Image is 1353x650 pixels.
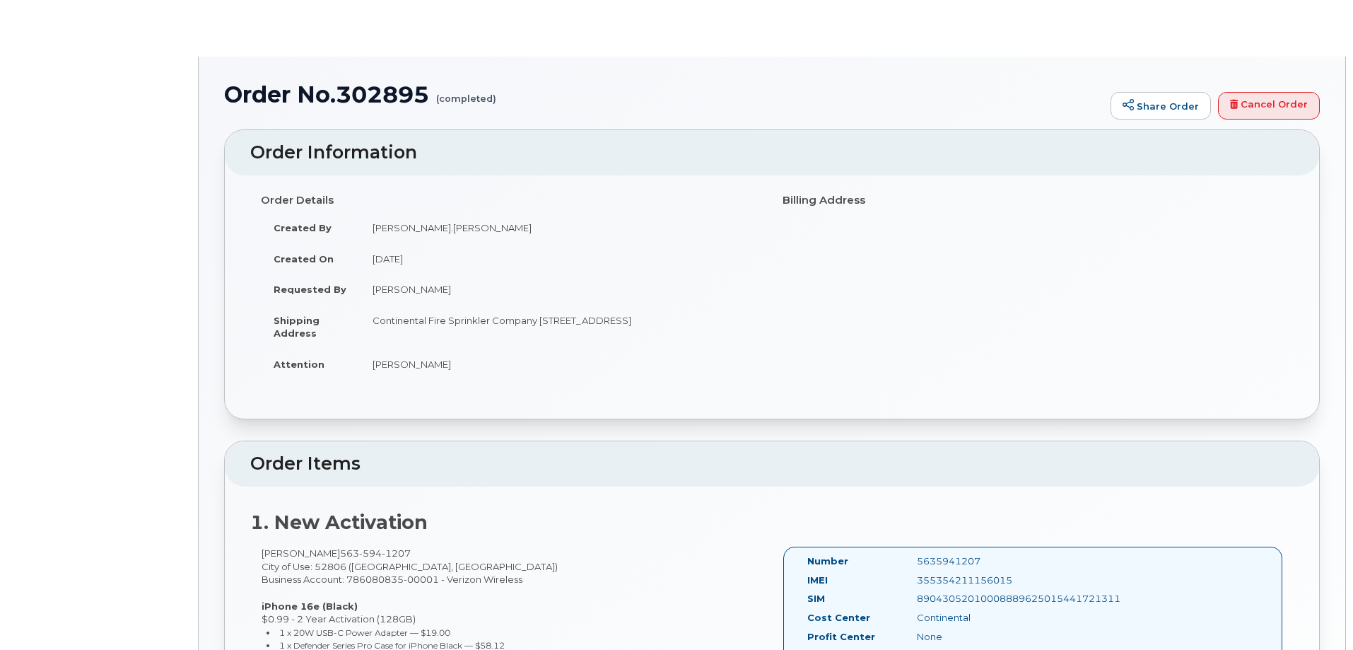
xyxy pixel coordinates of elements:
[906,611,1060,625] div: Continental
[274,315,320,339] strong: Shipping Address
[807,592,825,605] label: SIM
[279,627,450,638] small: 1 x 20W USB-C Power Adapter — $19.00
[1218,92,1320,120] a: Cancel Order
[274,222,332,233] strong: Created By
[807,574,828,587] label: IMEI
[807,630,875,644] label: Profit Center
[783,195,1283,207] h4: Billing Address
[382,547,411,559] span: 1207
[250,454,1294,474] h2: Order Items
[1111,92,1211,120] a: Share Order
[807,555,848,568] label: Number
[360,243,761,274] td: [DATE]
[807,611,870,625] label: Cost Center
[360,274,761,305] td: [PERSON_NAME]
[340,547,411,559] span: 563
[274,253,334,265] strong: Created On
[360,212,761,243] td: [PERSON_NAME].[PERSON_NAME]
[906,574,1060,587] div: 355354211156015
[250,143,1294,163] h2: Order Information
[906,592,1060,605] div: 89043052010008889625015441721311
[274,359,324,370] strong: Attention
[360,349,761,380] td: [PERSON_NAME]
[906,630,1060,644] div: None
[436,82,496,104] small: (completed)
[261,195,761,207] h4: Order Details
[274,284,346,295] strong: Requested By
[250,511,428,534] strong: 1. New Activation
[262,600,358,612] strong: iPhone 16e (Black)
[360,305,761,349] td: Continental Fire Sprinkler Company [STREET_ADDRESS]
[359,547,382,559] span: 594
[906,555,1060,568] div: 5635941207
[224,82,1103,107] h1: Order No.302895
